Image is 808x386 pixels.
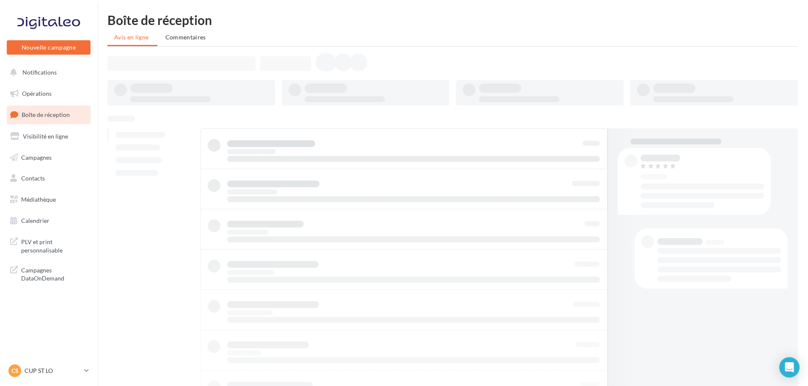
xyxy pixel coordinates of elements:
a: Campagnes DataOnDemand [5,261,92,286]
a: Opérations [5,85,92,103]
p: CUP ST LO [25,367,81,375]
button: Nouvelle campagne [7,40,91,55]
span: Commentaires [165,33,206,41]
span: Boîte de réception [22,111,70,118]
a: Médiathèque [5,191,92,208]
span: Campagnes DataOnDemand [21,264,87,283]
span: Contacts [21,175,45,182]
button: Notifications [5,64,89,81]
div: Boîte de réception [107,14,798,26]
a: Visibilité en ligne [5,128,92,145]
span: Campagnes [21,153,52,161]
span: Calendrier [21,217,49,224]
a: Contacts [5,169,92,187]
span: Opérations [22,90,52,97]
span: Notifications [22,69,57,76]
span: CS [11,367,19,375]
a: CS CUP ST LO [7,363,91,379]
a: PLV et print personnalisable [5,233,92,258]
span: PLV et print personnalisable [21,236,87,254]
a: Campagnes [5,149,92,167]
a: Calendrier [5,212,92,230]
span: Médiathèque [21,196,56,203]
a: Boîte de réception [5,106,92,124]
div: Open Intercom Messenger [779,357,800,378]
span: Visibilité en ligne [23,133,68,140]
